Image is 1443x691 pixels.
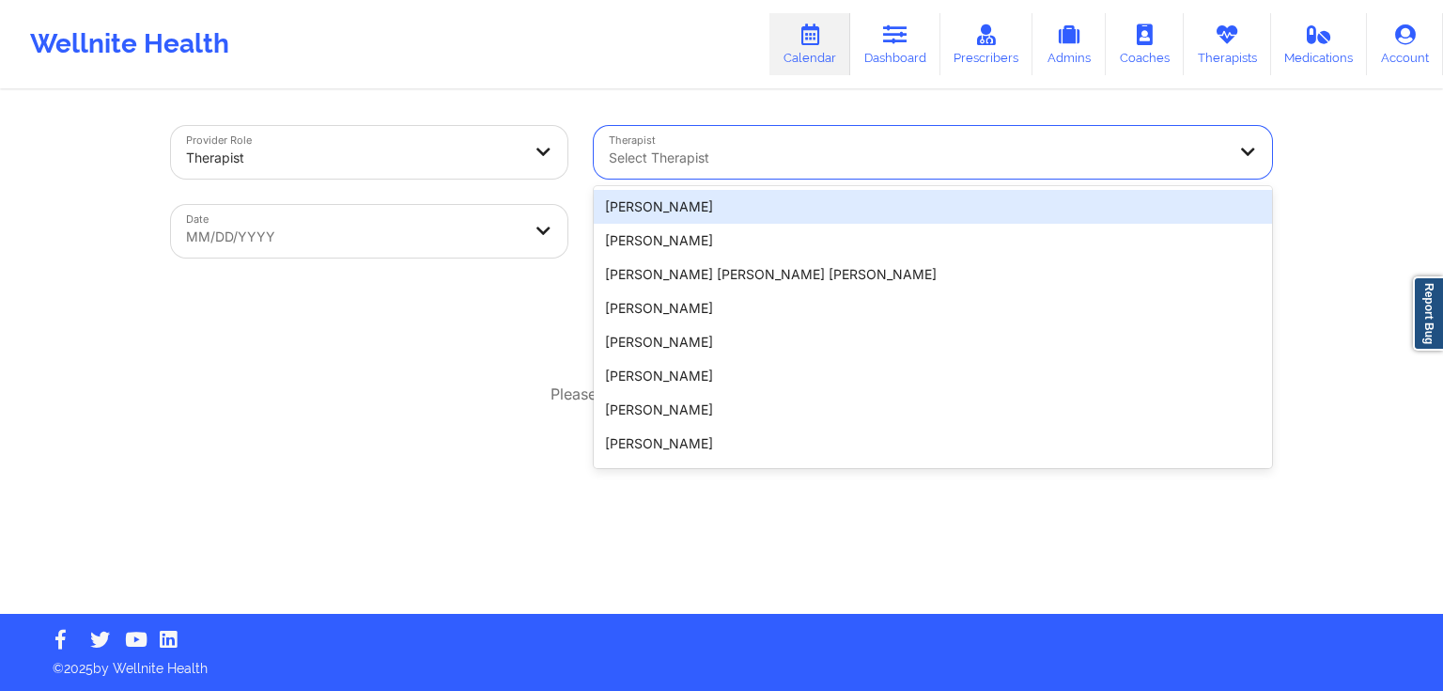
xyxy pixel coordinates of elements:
p: © 2025 by Wellnite Health [39,646,1404,678]
div: [PERSON_NAME] [594,359,1272,393]
a: Therapists [1184,13,1271,75]
div: [PERSON_NAME] [594,461,1272,495]
p: Please select a date range to view appointments [551,384,893,405]
a: Prescribers [940,13,1033,75]
div: [PERSON_NAME] [594,224,1272,258]
div: [PERSON_NAME] [594,427,1272,461]
a: Calendar [769,13,850,75]
a: Report Bug [1413,276,1443,351]
div: [PERSON_NAME] [PERSON_NAME] [PERSON_NAME] [594,258,1272,291]
a: Dashboard [850,13,940,75]
div: [PERSON_NAME] [594,393,1272,427]
div: [PERSON_NAME] [594,325,1272,359]
a: Medications [1271,13,1368,75]
a: Account [1367,13,1443,75]
a: Coaches [1106,13,1184,75]
div: Therapist [186,137,520,179]
a: Admins [1032,13,1106,75]
div: [PERSON_NAME] [594,291,1272,325]
div: [PERSON_NAME] [594,190,1272,224]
